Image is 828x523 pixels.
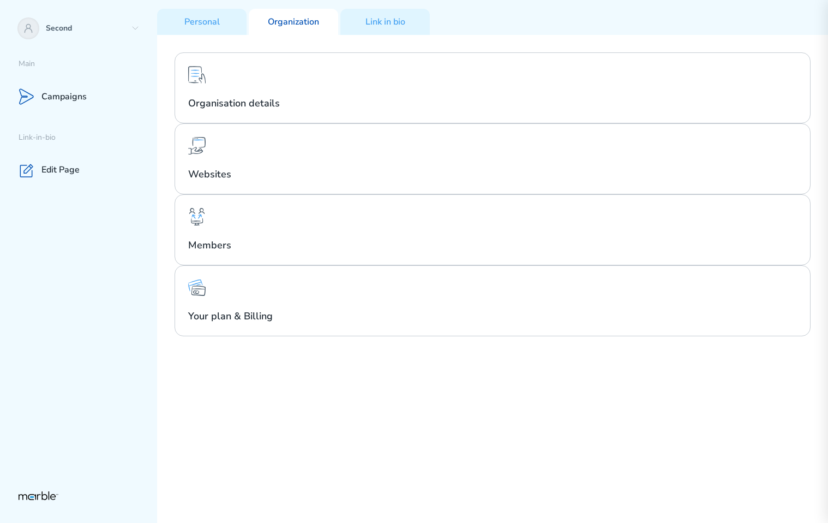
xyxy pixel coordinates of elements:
p: Organization [268,16,319,28]
h2: Your plan & Billing [188,310,797,323]
p: Campaigns [41,91,87,103]
h2: Members [188,239,797,252]
h2: Websites [188,168,797,181]
p: Personal [184,16,220,28]
p: Link-in-bio [19,133,157,143]
p: Edit Page [41,164,80,176]
p: Link in bio [365,16,405,28]
h2: Organisation details [188,97,797,110]
p: Second [46,23,127,34]
p: Main [19,59,157,69]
